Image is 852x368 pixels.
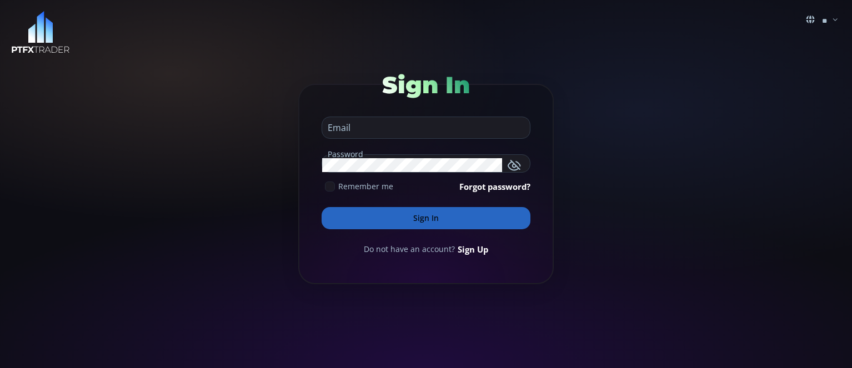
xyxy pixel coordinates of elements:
[338,180,393,192] span: Remember me
[382,70,470,99] span: Sign In
[459,180,530,193] a: Forgot password?
[322,243,530,255] div: Do not have an account?
[458,243,488,255] a: Sign Up
[322,207,530,229] button: Sign In
[11,11,70,54] img: LOGO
